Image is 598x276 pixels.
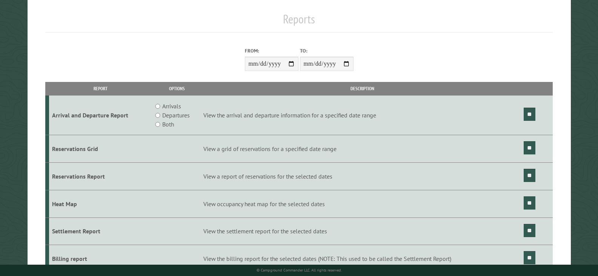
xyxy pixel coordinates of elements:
td: Billing report [49,245,152,273]
label: Both [162,120,174,129]
td: Arrival and Departure Report [49,96,152,135]
td: View the billing report for the selected dates (NOTE: This used to be called the Settlement Report) [202,245,523,273]
label: From: [245,47,298,54]
td: View occupancy heat map for the selected dates [202,190,523,217]
td: Reservations Report [49,162,152,190]
label: Departures [162,111,190,120]
th: Report [49,82,152,95]
td: Heat Map [49,190,152,217]
td: View a report of reservations for the selected dates [202,162,523,190]
td: Reservations Grid [49,135,152,163]
th: Description [202,82,523,95]
td: View the settlement report for the selected dates [202,217,523,245]
small: © Campground Commander LLC. All rights reserved. [257,268,342,273]
h1: Reports [45,12,553,32]
td: Settlement Report [49,217,152,245]
th: Options [152,82,202,95]
td: View a grid of reservations for a specified date range [202,135,523,163]
td: View the arrival and departure information for a specified date range [202,96,523,135]
label: Arrivals [162,102,181,111]
label: To: [300,47,354,54]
